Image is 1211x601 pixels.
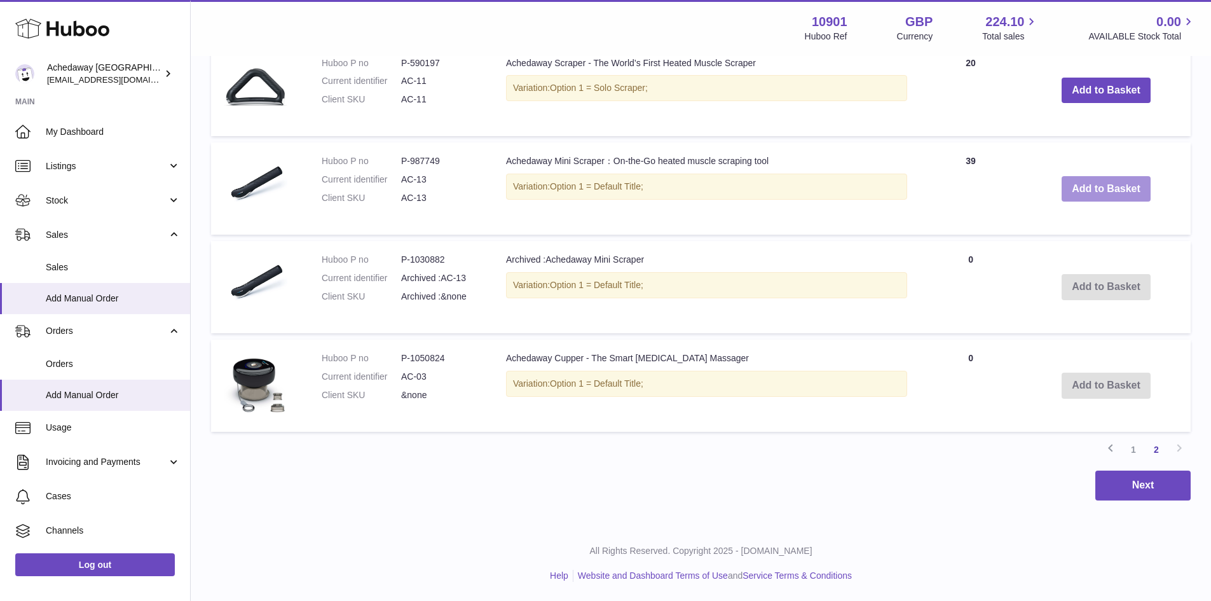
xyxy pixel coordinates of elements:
[1156,13,1181,31] span: 0.00
[401,371,481,383] dd: AC-03
[985,13,1024,31] span: 224.10
[47,74,187,85] span: [EMAIL_ADDRESS][DOMAIN_NAME]
[1095,471,1191,501] button: Next
[493,142,920,235] td: Achedaway Mini Scraper：On-the-Go heated muscle scraping tool
[920,340,1022,432] td: 0
[46,126,181,138] span: My Dashboard
[493,45,920,137] td: Achedaway Scraper - The World’s First Heated Muscle Scraper
[401,389,481,401] dd: &none
[401,254,481,266] dd: P-1030882
[322,254,401,266] dt: Huboo P no
[550,570,568,581] a: Help
[1122,438,1145,461] a: 1
[15,553,175,576] a: Log out
[982,13,1039,43] a: 224.10 Total sales
[982,31,1039,43] span: Total sales
[920,142,1022,235] td: 39
[46,229,167,241] span: Sales
[493,340,920,432] td: Achedaway Cupper - The Smart [MEDICAL_DATA] Massager
[920,241,1022,333] td: 0
[550,378,643,389] span: Option 1 = Default Title;
[322,174,401,186] dt: Current identifier
[224,254,287,317] img: Archived :Achedaway Mini Scraper
[401,174,481,186] dd: AC-13
[1088,13,1196,43] a: 0.00 AVAILABLE Stock Total
[401,192,481,204] dd: AC-13
[506,174,907,200] div: Variation:
[322,291,401,303] dt: Client SKU
[46,195,167,207] span: Stock
[46,422,181,434] span: Usage
[493,241,920,333] td: Archived :Achedaway Mini Scraper
[322,57,401,69] dt: Huboo P no
[46,389,181,401] span: Add Manual Order
[224,57,287,121] img: Achedaway Scraper - The World’s First Heated Muscle Scraper
[1088,31,1196,43] span: AVAILABLE Stock Total
[401,75,481,87] dd: AC-11
[15,64,34,83] img: admin@newpb.co.uk
[46,490,181,502] span: Cases
[47,62,161,86] div: Achedaway [GEOGRAPHIC_DATA]
[46,358,181,370] span: Orders
[742,570,852,581] a: Service Terms & Conditions
[401,93,481,106] dd: AC-11
[46,325,167,337] span: Orders
[322,192,401,204] dt: Client SKU
[401,352,481,364] dd: P-1050824
[322,93,401,106] dt: Client SKU
[573,570,852,582] li: and
[322,155,401,167] dt: Huboo P no
[805,31,847,43] div: Huboo Ref
[578,570,728,581] a: Website and Dashboard Terms of Use
[506,272,907,298] div: Variation:
[897,31,933,43] div: Currency
[550,83,648,93] span: Option 1 = Solo Scraper;
[322,352,401,364] dt: Huboo P no
[46,525,181,537] span: Channels
[506,75,907,101] div: Variation:
[1062,176,1151,202] button: Add to Basket
[322,389,401,401] dt: Client SKU
[401,155,481,167] dd: P-987749
[401,291,481,303] dd: Archived :&none
[46,456,167,468] span: Invoicing and Payments
[401,57,481,69] dd: P-590197
[1062,78,1151,104] button: Add to Basket
[550,280,643,290] span: Option 1 = Default Title;
[224,155,287,219] img: Achedaway Mini Scraper：On-the-Go heated muscle scraping tool
[920,45,1022,137] td: 20
[506,371,907,397] div: Variation:
[46,160,167,172] span: Listings
[550,181,643,191] span: Option 1 = Default Title;
[812,13,847,31] strong: 10901
[201,545,1201,557] p: All Rights Reserved. Copyright 2025 - [DOMAIN_NAME]
[401,272,481,284] dd: Archived :AC-13
[322,371,401,383] dt: Current identifier
[224,352,287,416] img: Achedaway Cupper - The Smart Cupping Therapy Massager
[322,272,401,284] dt: Current identifier
[322,75,401,87] dt: Current identifier
[46,293,181,305] span: Add Manual Order
[905,13,933,31] strong: GBP
[46,261,181,273] span: Sales
[1145,438,1168,461] a: 2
